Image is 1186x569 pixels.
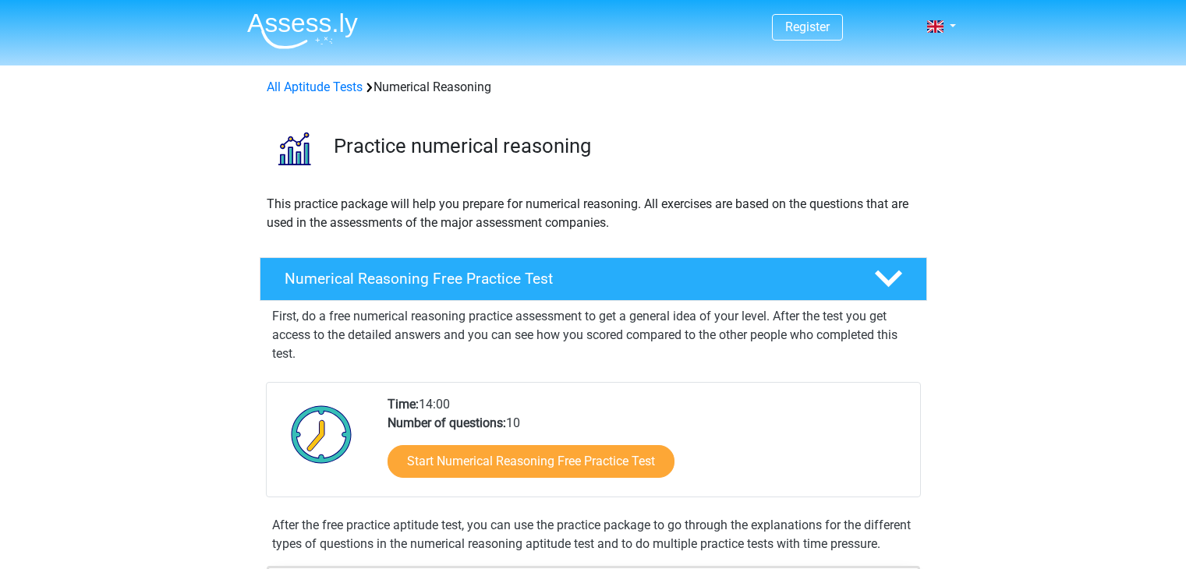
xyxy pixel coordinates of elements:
[285,270,849,288] h4: Numerical Reasoning Free Practice Test
[266,516,921,553] div: After the free practice aptitude test, you can use the practice package to go through the explana...
[253,257,933,301] a: Numerical Reasoning Free Practice Test
[388,415,506,430] b: Number of questions:
[260,78,926,97] div: Numerical Reasoning
[260,115,327,182] img: numerical reasoning
[282,395,361,473] img: Clock
[267,195,920,232] p: This practice package will help you prepare for numerical reasoning. All exercises are based on t...
[247,12,358,49] img: Assessly
[376,395,919,497] div: 14:00 10
[785,19,830,34] a: Register
[388,445,674,478] a: Start Numerical Reasoning Free Practice Test
[388,397,419,412] b: Time:
[272,307,915,363] p: First, do a free numerical reasoning practice assessment to get a general idea of your level. Aft...
[267,80,363,94] a: All Aptitude Tests
[334,134,915,158] h3: Practice numerical reasoning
